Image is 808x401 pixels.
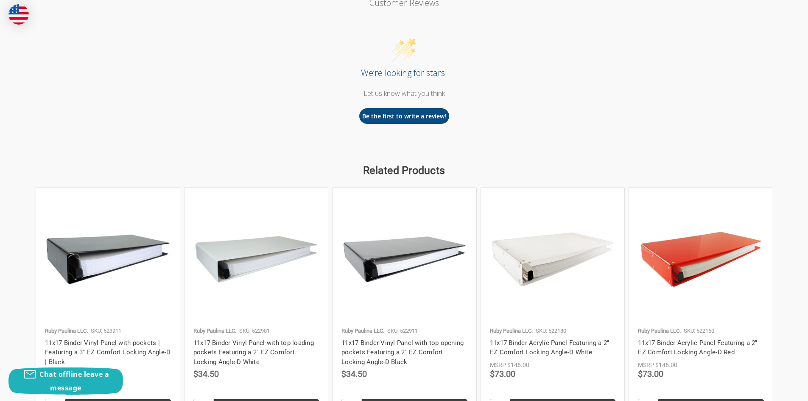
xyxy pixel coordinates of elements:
[490,361,506,370] div: MSRP
[684,327,714,335] p: SKU: 522160
[239,327,270,335] p: SKU: 522981
[341,369,367,379] span: $34.50
[341,196,467,322] img: 11x17 Binder Vinyl Panel with top opening pockets Featuring a 2" EZ Comfort Locking Angle-D Black
[536,327,566,335] p: SKU: 522180
[45,196,171,322] img: 11x17 Binder Vinyl Panel with pockets | Featuring a 3" EZ Comfort Locking Angle-D | Black
[341,339,464,366] a: 11x17 Binder Vinyl Panel with top opening pockets Featuring a 2" EZ Comfort Locking Angle-D Black
[8,367,123,395] button: Chat offline leave a message
[490,196,616,322] img: 11x17 Binder Acrylic Panel Featuring a 2" EZ Comfort Locking Angle-D White
[193,327,236,335] p: Ruby Paulina LLC.
[193,196,319,322] img: 11x17 Binder Vinyl Panel with top loading pockets Featuring a 2" EZ Comfort Locking Angle-D White
[387,327,418,335] p: SKU: 522911
[341,327,384,335] p: Ruby Paulina LLC.
[655,362,677,368] span: $146.00
[193,339,314,366] a: 11x17 Binder Vinyl Panel with top loading pockets Featuring a 2" EZ Comfort Locking Angle-D White
[490,369,515,379] span: $73.00
[359,108,449,124] button: Be the first to write a review!
[45,327,88,335] p: Ruby Paulina LLC.
[490,327,533,335] p: Ruby Paulina LLC.
[638,339,757,356] a: 11x17 Binder Acrylic Panel Featuring a 2" EZ Comfort Locking Angle-D Red
[81,89,727,98] div: Let us know what you think
[91,327,121,335] p: SKU: 523911
[193,369,219,379] span: $34.50
[638,196,764,322] img: 11x17 Binder Acrylic Panel Featuring a 2" EZ Comfort Locking Angle-D Red
[507,362,529,368] span: $146.00
[45,339,171,366] a: 11x17 Binder Vinyl Panel with pockets | Featuring a 3" EZ Comfort Locking Angle-D | Black
[36,163,772,179] h2: Related Products
[8,4,29,25] img: duty and tax information for United States
[39,370,109,393] span: Chat offline leave a message
[490,339,609,356] a: 11x17 Binder Acrylic Panel Featuring a 2" EZ Comfort Locking Angle-D White
[638,327,681,335] p: Ruby Paulina LLC.
[638,361,654,370] div: MSRP
[638,369,663,379] span: $73.00
[81,67,727,79] div: We’re looking for stars!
